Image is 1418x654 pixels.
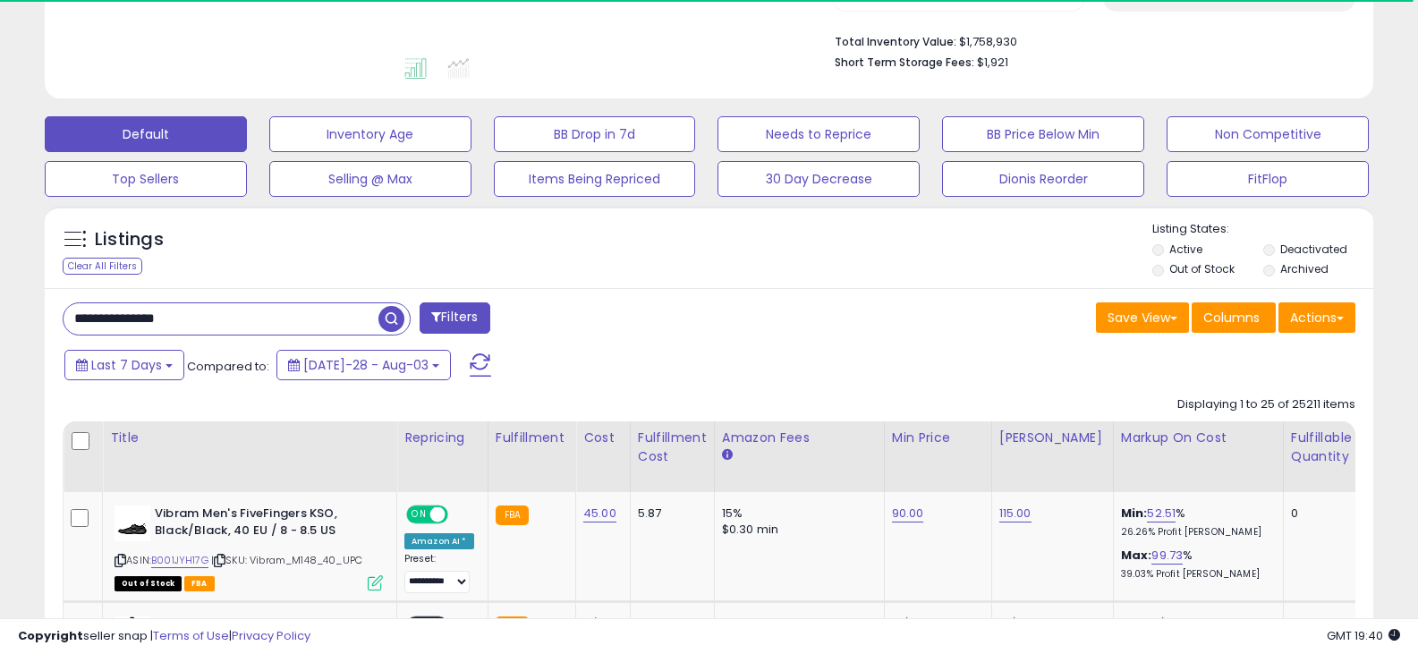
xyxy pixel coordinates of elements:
a: 90.00 [892,505,924,522]
button: BB Drop in 7d [494,116,696,152]
a: Privacy Policy [232,627,310,644]
span: Compared to: [187,358,269,375]
small: FBA [496,505,529,525]
span: All listings that are currently out of stock and unavailable for purchase on Amazon [115,576,182,591]
button: Filters [420,302,489,334]
p: 26.26% Profit [PERSON_NAME] [1121,526,1269,539]
p: 39.03% Profit [PERSON_NAME] [1121,568,1269,581]
a: B001JYH17G [151,553,208,568]
b: Vibram Men's FiveFingers KSO, Black/Black, 40 EU / 8 - 8.5 US [155,505,372,543]
label: Deactivated [1280,242,1347,257]
button: 30 Day Decrease [717,161,920,197]
span: OFF [446,507,474,522]
a: 52.51 [1147,505,1176,522]
img: 21+jMH+BHgL._SL40_.jpg [115,505,150,541]
div: Fulfillable Quantity [1291,429,1353,466]
small: Amazon Fees. [722,447,733,463]
span: 2025-08-11 19:40 GMT [1327,627,1400,644]
div: Preset: [404,553,474,593]
a: 99.73 [1151,547,1183,565]
a: 115.00 [999,505,1032,522]
div: [PERSON_NAME] [999,429,1106,447]
div: Min Price [892,429,984,447]
div: ASIN: [115,505,383,589]
button: Default [45,116,247,152]
strong: Copyright [18,627,83,644]
button: Inventory Age [269,116,471,152]
div: 15% [722,505,870,522]
h5: Listings [95,227,164,252]
span: [DATE]-28 - Aug-03 [303,356,429,374]
div: Fulfillment Cost [638,429,707,466]
button: Top Sellers [45,161,247,197]
div: Markup on Cost [1121,429,1276,447]
b: Min: [1121,505,1148,522]
div: 5.87 [638,505,701,522]
div: seller snap | | [18,628,310,645]
span: $1,921 [977,54,1008,71]
span: Columns [1203,309,1260,327]
p: Listing States: [1152,221,1373,238]
label: Active [1169,242,1202,257]
li: $1,758,930 [835,30,1342,51]
b: Max: [1121,547,1152,564]
label: Archived [1280,261,1329,276]
button: Selling @ Max [269,161,471,197]
button: Save View [1096,302,1189,333]
button: Dionis Reorder [942,161,1144,197]
b: Total Inventory Value: [835,34,956,49]
button: Actions [1278,302,1355,333]
button: FitFlop [1167,161,1369,197]
label: Out of Stock [1169,261,1235,276]
span: Last 7 Days [91,356,162,374]
a: 45.00 [583,505,616,522]
div: Amazon AI * [404,533,474,549]
div: % [1121,548,1269,581]
span: | SKU: Vibram_M148_40_UPC [211,553,362,567]
div: Title [110,429,389,447]
button: Last 7 Days [64,350,184,380]
button: Needs to Reprice [717,116,920,152]
th: The percentage added to the cost of goods (COGS) that forms the calculator for Min & Max prices. [1113,421,1283,492]
div: Fulfillment [496,429,568,447]
button: BB Price Below Min [942,116,1144,152]
div: Repricing [404,429,480,447]
div: % [1121,505,1269,539]
div: Cost [583,429,623,447]
button: Non Competitive [1167,116,1369,152]
button: Columns [1192,302,1276,333]
div: $0.30 min [722,522,870,538]
span: FBA [184,576,215,591]
div: Clear All Filters [63,258,142,275]
b: Short Term Storage Fees: [835,55,974,70]
div: Amazon Fees [722,429,877,447]
div: Displaying 1 to 25 of 25211 items [1177,396,1355,413]
a: Terms of Use [153,627,229,644]
button: [DATE]-28 - Aug-03 [276,350,451,380]
span: ON [408,507,430,522]
button: Items Being Repriced [494,161,696,197]
div: 0 [1291,505,1346,522]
